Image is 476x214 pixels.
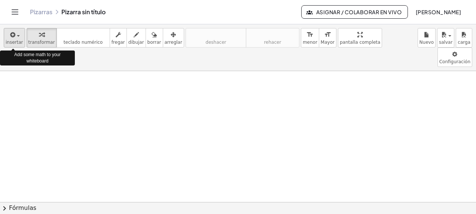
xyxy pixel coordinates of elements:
font: Asignar / Colaborar en vivo [316,9,402,15]
span: dibujar [128,40,144,45]
font: [PERSON_NAME] [415,9,461,15]
button: carga [456,28,472,48]
i: format_size [306,30,314,39]
span: pantalla completa [340,40,381,45]
span: salvar [439,40,452,45]
span: carga [458,40,470,45]
button: pantalla completa [338,28,382,48]
span: arreglar [165,40,182,45]
i: teclado [58,30,108,39]
button: arreglar [163,28,184,48]
span: insertar [6,40,23,45]
span: Configuración [439,59,470,64]
i: deshacer [187,30,244,39]
button: Nuevo [418,28,436,48]
button: tecladoteclado numérico [57,28,110,48]
button: fregar [110,28,127,48]
span: fregar [112,40,125,45]
button: Asignar / Colaborar en vivo [301,5,408,19]
span: Nuevo [419,40,434,45]
button: format_sizemenor [301,28,319,48]
button: Configuración [437,48,472,67]
span: borrar [147,40,161,45]
span: rehacer [264,40,281,45]
button: salvar [437,28,454,48]
button: [PERSON_NAME] [409,5,467,19]
span: deshacer [205,40,226,45]
button: transformar [27,28,57,48]
span: Mayor [321,40,335,45]
span: teclado numérico [64,40,103,45]
button: format_sizeMayor [319,28,336,48]
span: transformar [28,40,55,45]
span: menor [303,40,317,45]
button: rehacerrehacer [246,28,299,48]
a: Pizarras [30,8,52,16]
button: dibujar [126,28,146,48]
i: format_size [324,30,331,39]
font: Fórmulas [9,204,36,213]
button: borrar [146,28,163,48]
button: Alternar navegación [9,6,21,18]
button: insertar [4,28,25,48]
button: deshacerdeshacer [186,28,246,48]
i: rehacer [248,30,297,39]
